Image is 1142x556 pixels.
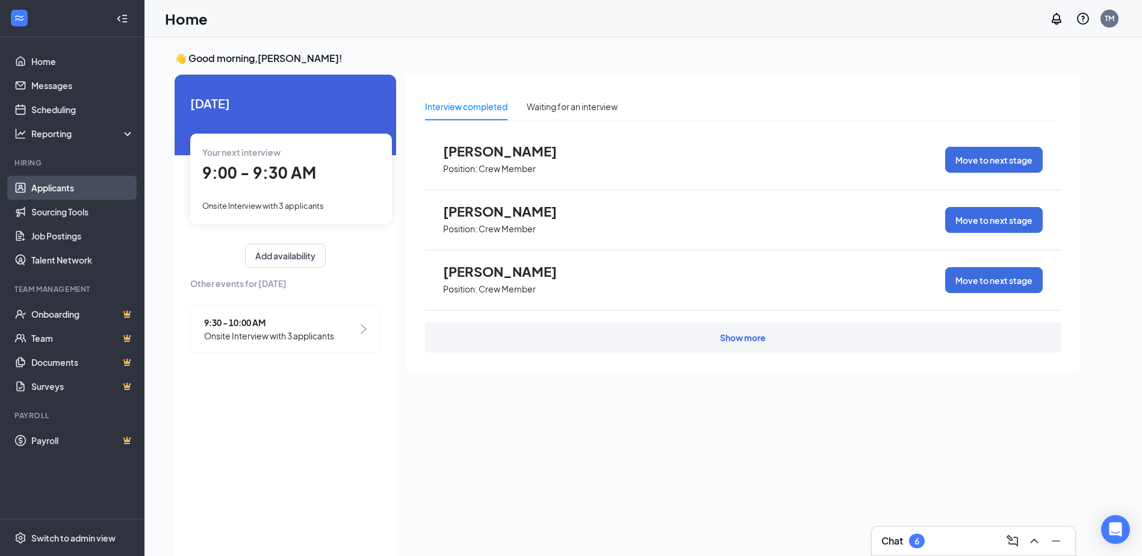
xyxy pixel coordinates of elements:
button: Move to next stage [945,267,1043,293]
span: Your next interview [202,147,281,158]
a: DocumentsCrown [31,350,134,374]
svg: Analysis [14,128,26,140]
button: Minimize [1046,531,1066,551]
span: [PERSON_NAME] [443,203,576,219]
a: TeamCrown [31,326,134,350]
div: Reporting [31,128,135,140]
span: [DATE] [190,94,380,113]
a: Home [31,49,134,73]
h1: Home [165,8,208,29]
button: Add availability [245,244,326,268]
span: [PERSON_NAME] [443,264,576,279]
button: Move to next stage [945,207,1043,233]
a: SurveysCrown [31,374,134,398]
div: Waiting for an interview [527,100,618,113]
svg: Notifications [1049,11,1064,26]
div: Hiring [14,158,132,168]
a: Sourcing Tools [31,200,134,224]
button: ComposeMessage [1003,531,1022,551]
a: PayrollCrown [31,428,134,453]
div: Open Intercom Messenger [1101,515,1130,544]
a: Job Postings [31,224,134,248]
div: Team Management [14,284,132,294]
p: Position: [443,223,477,235]
h3: Chat [881,534,903,548]
a: Talent Network [31,248,134,272]
p: Crew Member [479,223,536,235]
span: Other events for [DATE] [190,277,380,290]
p: Position: [443,283,477,295]
span: Onsite Interview with 3 applicants [202,201,324,211]
p: Position: [443,163,477,175]
svg: Collapse [116,13,128,25]
span: 9:00 - 9:30 AM [202,162,316,182]
p: Crew Member [479,163,536,175]
p: Crew Member [479,283,536,295]
svg: ComposeMessage [1005,534,1020,548]
button: Move to next stage [945,147,1043,173]
a: Scheduling [31,97,134,122]
div: Switch to admin view [31,532,116,544]
span: 9:30 - 10:00 AM [204,316,334,329]
button: ChevronUp [1025,531,1044,551]
div: Payroll [14,410,132,421]
div: 6 [914,536,919,546]
svg: Minimize [1049,534,1063,548]
a: OnboardingCrown [31,302,134,326]
a: Applicants [31,176,134,200]
a: Messages [31,73,134,97]
div: TM [1105,13,1114,23]
h3: 👋 Good morning, [PERSON_NAME] ! [175,52,1080,65]
svg: ChevronUp [1027,534,1041,548]
span: [PERSON_NAME] [443,143,576,159]
div: Interview completed [425,100,507,113]
div: Show more [720,332,766,344]
span: Onsite Interview with 3 applicants [204,329,334,342]
svg: QuestionInfo [1076,11,1090,26]
svg: WorkstreamLogo [13,12,25,24]
svg: Settings [14,532,26,544]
